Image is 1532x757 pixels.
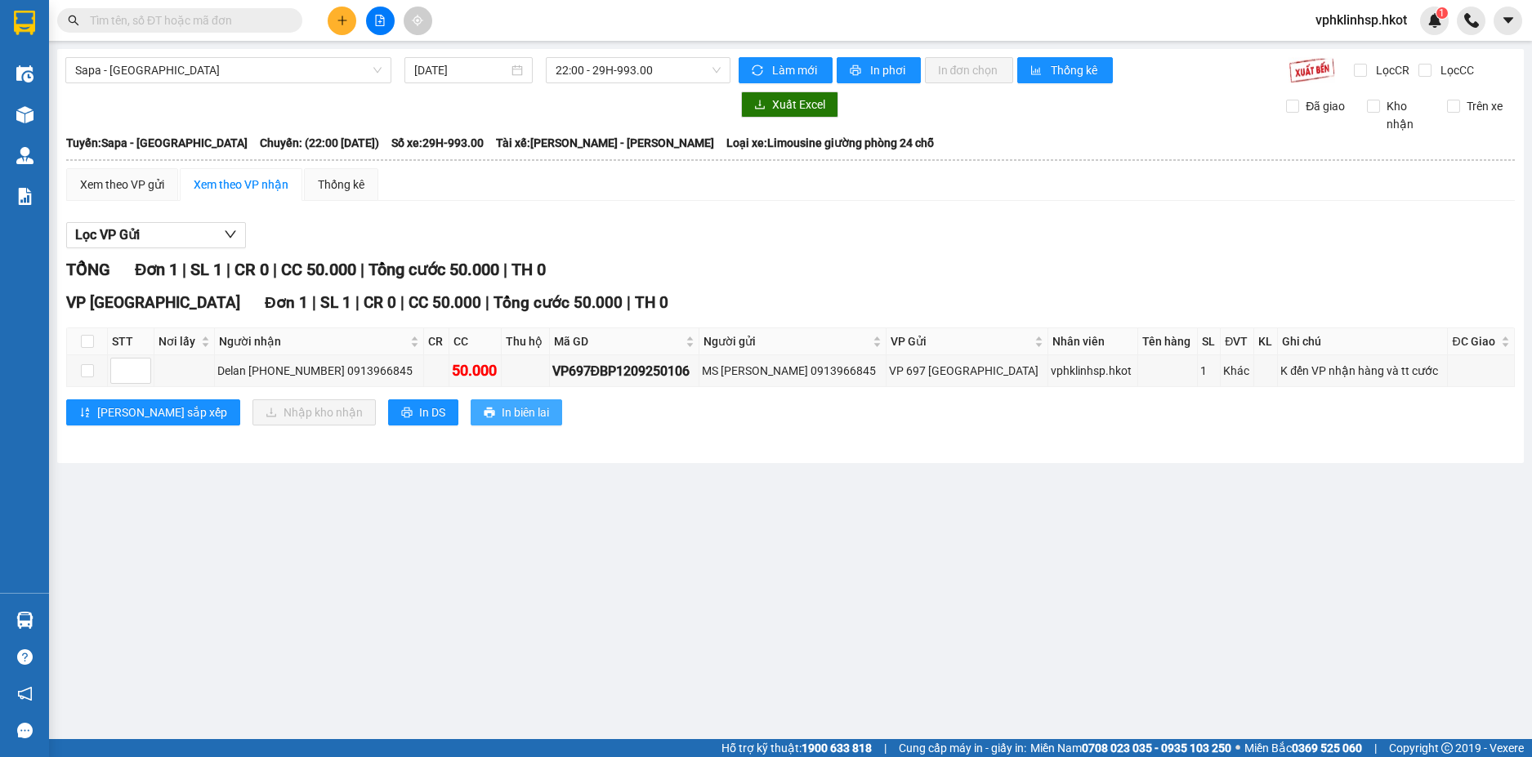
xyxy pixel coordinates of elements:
span: ĐC Giao [1452,332,1497,350]
span: Làm mới [772,61,820,79]
span: Lọc CC [1434,61,1476,79]
span: | [182,260,186,279]
th: Tên hàng [1138,328,1198,355]
span: Tổng cước 50.000 [494,293,623,312]
a: VeXeRe [74,73,106,83]
span: In phơi [870,61,908,79]
span: question-circle [17,649,33,665]
button: printerIn biên lai [471,399,562,425]
span: message [17,723,33,738]
sup: 1 [1436,7,1448,19]
img: warehouse-icon [16,612,33,629]
div: K đến VP nhận hàng và tt cước [1280,362,1445,380]
span: notification [17,686,33,701]
span: Copyright © 2021 – All Rights Reserved [6,73,125,94]
th: Ghi chú [1278,328,1448,355]
span: | [400,293,404,312]
button: Lọc VP Gửi [66,222,246,248]
img: 9k= [1289,57,1335,83]
div: Xem theo VP gửi [80,176,164,194]
span: Đơn 1 [265,293,308,312]
span: sync [752,65,766,78]
span: | [226,260,230,279]
span: download [754,99,766,112]
th: CC [449,328,502,355]
span: plus [337,15,348,26]
strong: 0708 023 035 - 0935 103 250 [1082,741,1231,755]
span: CC 50.000 [281,260,356,279]
span: | [355,293,360,312]
span: | [503,260,507,279]
span: SL 1 [320,293,351,312]
div: Khác [1223,362,1251,380]
span: Miền Nam [1030,739,1231,757]
span: Xuất Excel [772,96,825,114]
span: CR 0 [364,293,396,312]
span: TỔNG [66,260,110,279]
span: Sapa - Ninh Bình [75,58,382,82]
img: warehouse-icon [16,106,33,123]
span: printer [484,407,495,420]
span: | [273,260,277,279]
img: logo-vxr [14,11,35,35]
span: Chuyến: (22:00 [DATE]) [260,134,379,152]
span: TH 0 [635,293,668,312]
span: search [68,15,79,26]
span: file-add [374,15,386,26]
span: vphklinhsp.hkot [1302,10,1420,30]
span: In biên lai [502,403,549,421]
td: VP 697 Điện Biên Phủ [887,355,1048,387]
button: downloadXuất Excel [741,91,838,118]
span: Loại xe: Limousine giường phòng 24 chỗ [726,134,934,152]
span: printer [401,407,413,420]
span: Lọc VP Gửi [75,225,140,245]
button: aim [404,7,432,35]
div: Xem theo VP nhận [194,176,288,194]
img: phone-icon [1464,13,1479,28]
strong: Người gửi hàng xác nhận [26,20,123,29]
span: Tôi đã đọc và đồng ý với các nội dung trên [15,33,134,52]
span: VP Gửi [891,332,1031,350]
input: 12/09/2025 [414,61,508,79]
span: Tổng cước 50.000 [368,260,499,279]
span: Mã GD [554,332,682,350]
span: 1 [1439,7,1445,19]
span: VP [GEOGRAPHIC_DATA] [66,293,240,312]
span: | [884,739,887,757]
span: Thống kê [1051,61,1100,79]
span: Kho nhận [1380,97,1436,133]
div: vphklinhsp.hkot [1051,362,1135,380]
span: | [627,293,631,312]
button: file-add [366,7,395,35]
div: 50.000 [452,359,499,382]
span: Hỗ trợ kỹ thuật: [721,739,872,757]
td: VP697ĐBP1209250106 [550,355,699,387]
span: Tài xế: [PERSON_NAME] - [PERSON_NAME] [496,134,714,152]
span: In DS [419,403,445,421]
th: SL [1198,328,1221,355]
img: warehouse-icon [16,65,33,82]
div: MS [PERSON_NAME] 0913966845 [702,362,883,380]
span: Người gửi [703,332,869,350]
th: Thu hộ [502,328,549,355]
div: Delan [PHONE_NUMBER] 0913966845 [217,362,421,380]
button: printerIn phơi [837,57,921,83]
span: Lọc CR [1369,61,1412,79]
th: Nhân viên [1048,328,1138,355]
span: Miền Bắc [1244,739,1362,757]
span: | [485,293,489,312]
span: bar-chart [1030,65,1044,78]
button: printerIn DS [388,399,458,425]
button: caret-down [1494,7,1522,35]
div: Thống kê [318,176,364,194]
span: sort-ascending [79,407,91,420]
th: KL [1254,328,1278,355]
button: In đơn chọn [925,57,1014,83]
button: downloadNhập kho nhận [252,399,376,425]
b: Tuyến: Sapa - [GEOGRAPHIC_DATA] [66,136,248,149]
span: CC 50.000 [409,293,481,312]
input: Tìm tên, số ĐT hoặc mã đơn [90,11,283,29]
span: Số xe: 29H-993.00 [391,134,484,152]
th: STT [108,328,154,355]
span: down [224,228,237,241]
